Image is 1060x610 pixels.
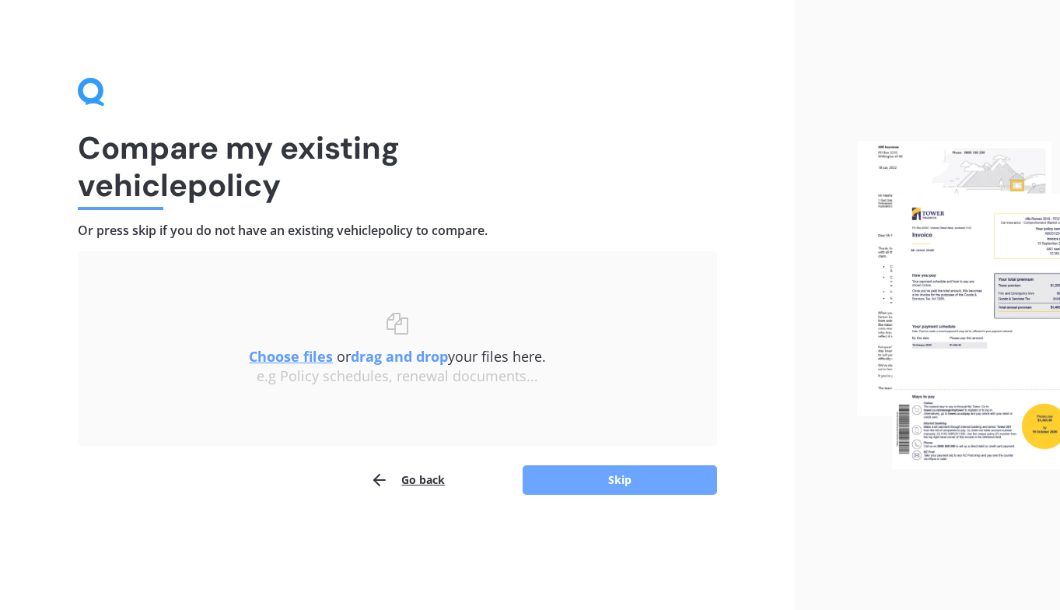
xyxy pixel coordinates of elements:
div: e.g Policy schedules, renewal documents... [109,368,686,385]
button: Go back [370,465,445,496]
u: Choose files [249,347,333,366]
span: or your files here. [249,347,546,366]
h1: Compare my existing vehicle policy [78,129,717,204]
h4: Or press skip if you do not have an existing vehicle policy to compare. [78,223,717,239]
button: Skip [523,465,717,495]
b: drag and drop [351,347,448,366]
img: files.webp [857,141,1060,468]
